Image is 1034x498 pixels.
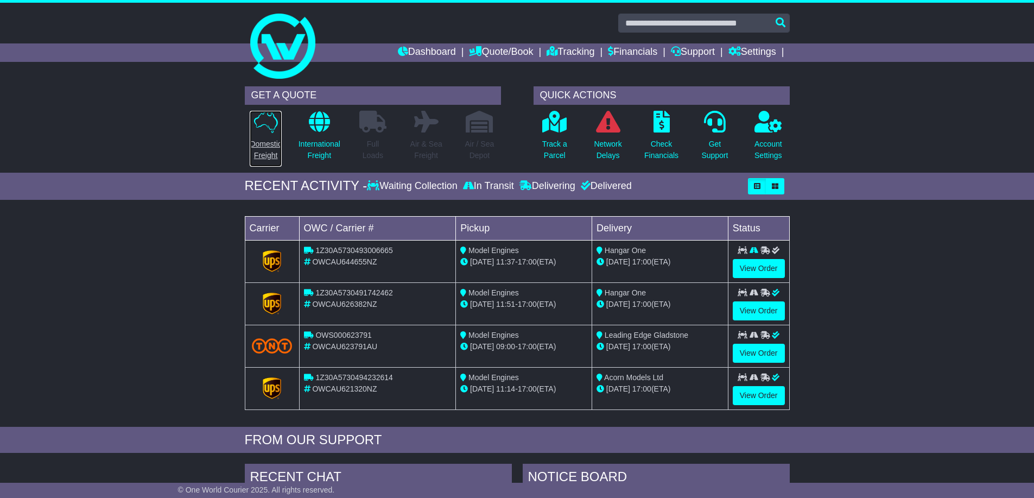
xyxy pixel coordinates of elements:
img: GetCarrierServiceLogo [263,377,281,399]
div: NOTICE BOARD [523,464,790,493]
div: RECENT ACTIVITY - [245,178,367,194]
p: Track a Parcel [542,138,567,161]
a: View Order [733,386,785,405]
img: GetCarrierServiceLogo [263,293,281,314]
div: Waiting Collection [367,180,460,192]
div: Delivering [517,180,578,192]
a: Settings [728,43,776,62]
div: (ETA) [597,256,724,268]
a: InternationalFreight [298,110,341,167]
a: NetworkDelays [593,110,622,167]
td: Carrier [245,216,299,240]
span: [DATE] [606,384,630,393]
img: GetCarrierServiceLogo [263,250,281,272]
span: © One World Courier 2025. All rights reserved. [178,486,335,494]
span: 17:00 [518,300,537,308]
a: View Order [733,344,785,363]
p: Full Loads [359,138,386,161]
span: 17:00 [632,342,651,351]
a: Financials [608,43,657,62]
span: OWS000623791 [315,331,372,339]
span: Acorn Models Ltd [604,373,663,382]
span: 17:00 [632,384,651,393]
span: [DATE] [606,257,630,266]
div: FROM OUR SUPPORT [245,432,790,448]
span: [DATE] [470,342,494,351]
p: Air / Sea Depot [465,138,494,161]
span: Hangar One [605,288,646,297]
span: 17:00 [518,384,537,393]
p: Get Support [701,138,728,161]
span: OWCAU626382NZ [312,300,377,308]
a: AccountSettings [754,110,783,167]
p: Account Settings [754,138,782,161]
span: 17:00 [518,342,537,351]
span: 11:14 [496,384,515,393]
td: Delivery [592,216,728,240]
a: CheckFinancials [644,110,679,167]
span: Hangar One [605,246,646,255]
span: 11:37 [496,257,515,266]
span: 17:00 [518,257,537,266]
span: [DATE] [606,342,630,351]
span: Leading Edge Gladstone [605,331,688,339]
span: 1Z30A5730491742462 [315,288,392,297]
a: View Order [733,301,785,320]
span: 1Z30A5730493006665 [315,246,392,255]
span: 17:00 [632,300,651,308]
span: OWCAU623791AU [312,342,377,351]
span: 11:51 [496,300,515,308]
span: OWCAU621320NZ [312,384,377,393]
a: Dashboard [398,43,456,62]
a: View Order [733,259,785,278]
a: Tracking [547,43,594,62]
span: [DATE] [470,300,494,308]
a: DomesticFreight [249,110,282,167]
div: In Transit [460,180,517,192]
div: Delivered [578,180,632,192]
a: Support [671,43,715,62]
img: TNT_Domestic.png [252,338,293,353]
div: (ETA) [597,383,724,395]
span: Model Engines [468,331,519,339]
span: [DATE] [470,257,494,266]
div: RECENT CHAT [245,464,512,493]
span: 1Z30A5730494232614 [315,373,392,382]
div: (ETA) [597,299,724,310]
div: QUICK ACTIONS [534,86,790,105]
span: [DATE] [470,384,494,393]
div: GET A QUOTE [245,86,501,105]
div: - (ETA) [460,383,587,395]
span: 09:00 [496,342,515,351]
span: Model Engines [468,246,519,255]
div: - (ETA) [460,299,587,310]
span: 17:00 [632,257,651,266]
span: [DATE] [606,300,630,308]
p: Check Financials [644,138,678,161]
span: Model Engines [468,373,519,382]
a: Quote/Book [469,43,533,62]
p: Domestic Freight [250,138,281,161]
a: GetSupport [701,110,728,167]
a: Track aParcel [542,110,568,167]
div: - (ETA) [460,256,587,268]
div: (ETA) [597,341,724,352]
p: International Freight [299,138,340,161]
div: - (ETA) [460,341,587,352]
p: Air & Sea Freight [410,138,442,161]
span: OWCAU644655NZ [312,257,377,266]
span: Model Engines [468,288,519,297]
td: Pickup [456,216,592,240]
td: Status [728,216,789,240]
p: Network Delays [594,138,621,161]
td: OWC / Carrier # [299,216,456,240]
